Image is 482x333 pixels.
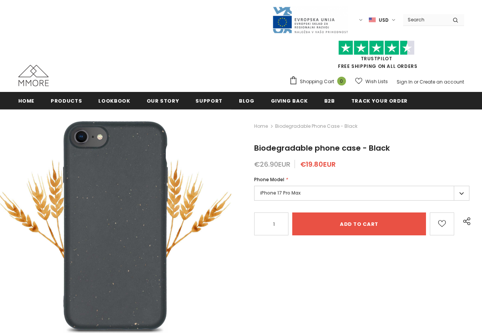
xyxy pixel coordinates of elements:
[195,97,223,105] span: support
[397,79,413,85] a: Sign In
[351,92,408,109] a: Track your order
[300,159,336,169] span: €19.80EUR
[379,16,389,24] span: USD
[147,92,179,109] a: Our Story
[355,75,388,88] a: Wish Lists
[365,78,388,85] span: Wish Lists
[51,97,82,105] span: Products
[292,212,426,235] input: Add to cart
[254,159,290,169] span: €26.90EUR
[51,92,82,109] a: Products
[195,92,223,109] a: support
[420,79,464,85] a: Create an account
[272,6,348,34] img: Javni Razpis
[324,97,335,105] span: B2B
[272,16,348,23] a: Javni Razpis
[271,92,308,109] a: Giving back
[403,14,447,25] input: Search Site
[98,92,130,109] a: Lookbook
[338,40,415,55] img: Trust Pilot Stars
[300,78,334,85] span: Shopping Cart
[239,97,255,105] span: Blog
[18,97,35,105] span: Home
[275,122,357,131] span: Biodegradable phone case - Black
[361,55,392,62] a: Trustpilot
[254,143,390,153] span: Biodegradable phone case - Black
[254,176,284,183] span: Phone Model
[289,76,350,87] a: Shopping Cart 0
[351,97,408,105] span: Track your order
[98,97,130,105] span: Lookbook
[18,92,35,109] a: Home
[289,44,464,69] span: FREE SHIPPING ON ALL ORDERS
[337,77,346,85] span: 0
[147,97,179,105] span: Our Story
[254,186,469,201] label: iPhone 17 Pro Max
[254,122,268,131] a: Home
[414,79,418,85] span: or
[369,17,376,23] img: USD
[239,92,255,109] a: Blog
[271,97,308,105] span: Giving back
[18,65,49,86] img: MMORE Cases
[324,92,335,109] a: B2B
